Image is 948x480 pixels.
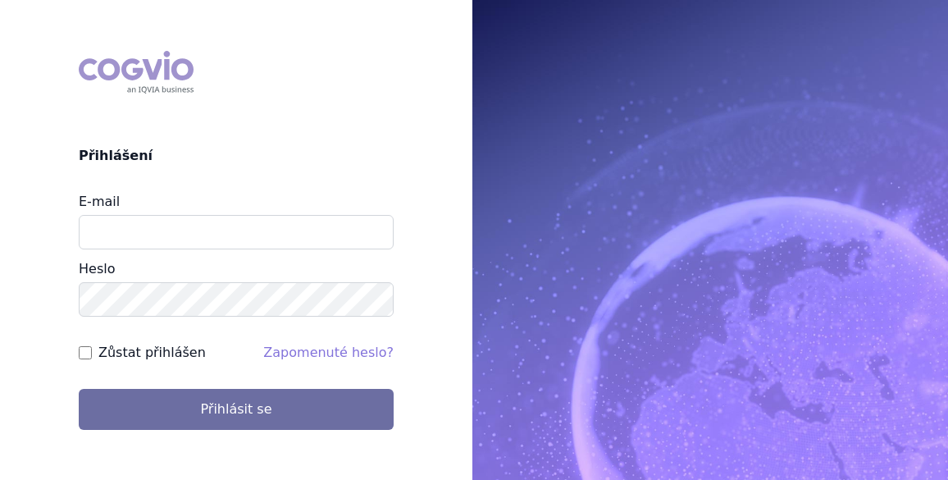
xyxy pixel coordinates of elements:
label: Heslo [79,261,115,277]
h2: Přihlášení [79,146,394,166]
label: E-mail [79,194,120,209]
label: Zůstat přihlášen [98,343,206,363]
div: COGVIO [79,51,194,94]
a: Zapomenuté heslo? [263,345,394,360]
button: Přihlásit se [79,389,394,430]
